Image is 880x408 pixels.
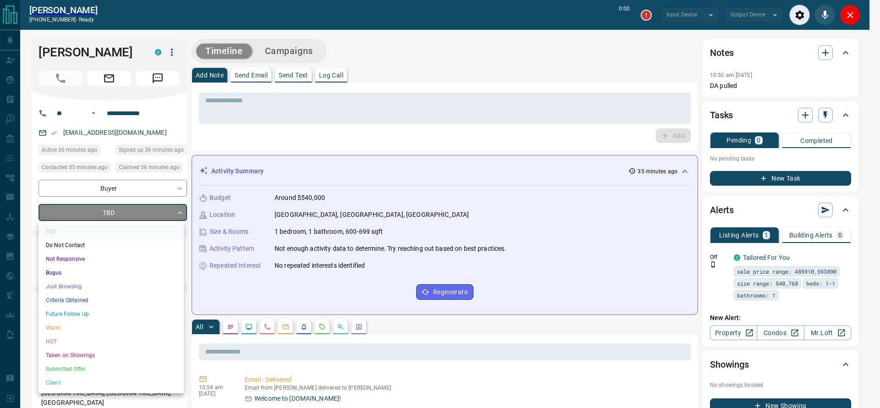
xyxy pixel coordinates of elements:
li: Not Responsive [38,252,184,266]
li: Criteria Obtained [38,293,184,307]
li: Do Not Contact [38,238,184,252]
li: Client [38,376,184,390]
li: Warm [38,321,184,335]
li: Taken on Showings [38,348,184,362]
li: Just Browsing [38,280,184,293]
li: Bogus [38,266,184,280]
li: Submitted Offer [38,362,184,376]
li: HOT [38,335,184,348]
li: Future Follow Up [38,307,184,321]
